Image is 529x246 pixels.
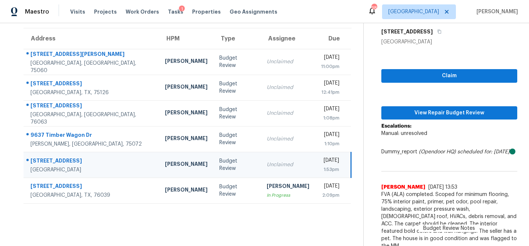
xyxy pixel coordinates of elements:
[419,225,479,232] span: Budget Review Notes
[30,157,153,166] div: [STREET_ADDRESS]
[30,89,153,96] div: [GEOGRAPHIC_DATA], TX, 75126
[219,80,255,95] div: Budget Review
[165,109,208,118] div: [PERSON_NAME]
[267,161,309,168] div: Unclaimed
[165,160,208,170] div: [PERSON_NAME]
[381,124,411,129] b: Escalations:
[321,131,339,140] div: [DATE]
[267,135,309,143] div: Unclaimed
[192,8,221,15] span: Properties
[165,135,208,144] div: [PERSON_NAME]
[213,28,261,49] th: Type
[70,8,85,15] span: Visits
[219,106,255,121] div: Budget Review
[433,25,443,38] button: Copy Address
[381,148,517,156] div: Dummy_report
[419,149,456,154] i: (Opendoor HQ)
[381,106,517,120] button: View Repair Budget Review
[321,157,339,166] div: [DATE]
[165,57,208,67] div: [PERSON_NAME]
[30,131,153,140] div: 9637 Timber Wagon Dr
[321,89,339,96] div: 12:41pm
[321,182,339,192] div: [DATE]
[30,60,153,74] div: [GEOGRAPHIC_DATA], [GEOGRAPHIC_DATA], 75060
[126,8,159,15] span: Work Orders
[267,110,309,117] div: Unclaimed
[381,28,433,35] h5: [STREET_ADDRESS]
[267,192,309,199] div: In Progress
[30,192,153,199] div: [GEOGRAPHIC_DATA], TX, 76039
[159,28,213,49] th: HPM
[321,166,339,173] div: 1:53pm
[261,28,315,49] th: Assignee
[387,71,511,81] span: Claim
[267,58,309,65] div: Unclaimed
[321,140,339,147] div: 1:10pm
[30,140,153,148] div: [PERSON_NAME], [GEOGRAPHIC_DATA], 75072
[219,54,255,69] div: Budget Review
[179,6,185,13] div: 1
[230,8,277,15] span: Geo Assignments
[94,8,117,15] span: Projects
[387,108,511,118] span: View Repair Budget Review
[168,9,183,14] span: Tasks
[321,105,339,114] div: [DATE]
[25,8,49,15] span: Maestro
[30,111,153,126] div: [GEOGRAPHIC_DATA], [GEOGRAPHIC_DATA], 76063
[381,183,425,191] span: [PERSON_NAME]
[30,50,153,60] div: [STREET_ADDRESS][PERSON_NAME]
[321,114,339,122] div: 1:08pm
[30,182,153,192] div: [STREET_ADDRESS]
[30,102,153,111] div: [STREET_ADDRESS]
[321,54,339,63] div: [DATE]
[30,166,153,174] div: [GEOGRAPHIC_DATA]
[30,80,153,89] div: [STREET_ADDRESS]
[428,185,457,190] span: [DATE] 13:53
[219,157,255,172] div: Budget Review
[267,84,309,91] div: Unclaimed
[321,192,339,199] div: 2:09pm
[219,183,255,198] div: Budget Review
[165,83,208,92] div: [PERSON_NAME]
[24,28,159,49] th: Address
[388,8,439,15] span: [GEOGRAPHIC_DATA]
[457,149,510,154] i: scheduled for: [DATE]
[321,79,339,89] div: [DATE]
[321,63,339,70] div: 11:00pm
[315,28,351,49] th: Due
[381,38,517,46] div: [GEOGRAPHIC_DATA]
[371,4,377,12] div: 38
[381,69,517,83] button: Claim
[267,182,309,192] div: [PERSON_NAME]
[381,131,427,136] span: Manual: unresolved
[219,132,255,146] div: Budget Review
[165,186,208,195] div: [PERSON_NAME]
[474,8,518,15] span: [PERSON_NAME]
